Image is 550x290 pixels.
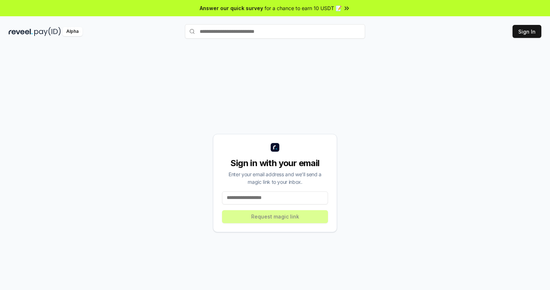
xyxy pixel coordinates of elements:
img: pay_id [34,27,61,36]
img: logo_small [271,143,279,152]
div: Sign in with your email [222,157,328,169]
img: reveel_dark [9,27,33,36]
div: Enter your email address and we’ll send a magic link to your inbox. [222,170,328,186]
button: Sign In [513,25,541,38]
div: Alpha [62,27,83,36]
span: for a chance to earn 10 USDT 📝 [265,4,342,12]
span: Answer our quick survey [200,4,263,12]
